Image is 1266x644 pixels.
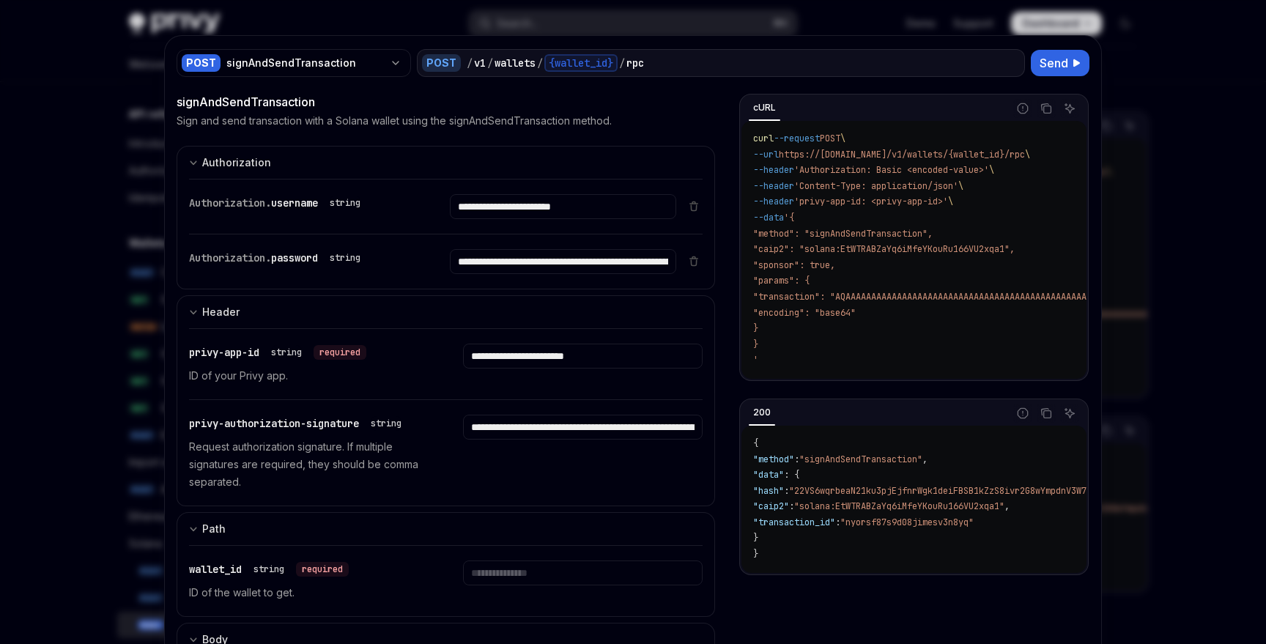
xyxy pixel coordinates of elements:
[271,196,318,210] span: username
[958,180,963,192] span: \
[784,485,789,497] span: :
[463,344,702,369] input: Enter privy-app-id
[753,548,758,560] span: }
[189,560,349,578] div: wallet_id
[835,517,840,528] span: :
[467,56,473,70] div: /
[753,354,758,366] span: '
[753,228,933,240] span: "method": "signAndSendTransaction",
[189,367,428,385] p: ID of your Privy app.
[779,149,1025,160] span: https://[DOMAIN_NAME]/v1/wallets/{wallet_id}/rpc
[487,56,493,70] div: /
[922,454,928,465] span: ,
[799,454,922,465] span: "signAndSendTransaction"
[189,563,242,576] span: wallet_id
[1013,99,1032,118] button: Report incorrect code
[537,56,543,70] div: /
[177,512,715,545] button: Expand input section
[474,56,486,70] div: v1
[189,346,259,359] span: privy-app-id
[753,532,758,544] span: }
[177,48,411,78] button: POSTsignAndSendTransaction
[463,415,702,440] input: Enter privy-authorization-signature
[794,196,948,207] span: 'privy-app-id: <privy-app-id>'
[840,517,974,528] span: "nyorsf87s9d08jimesv3n8yq"
[314,345,366,360] div: required
[202,303,240,321] div: Header
[685,200,703,212] button: Delete item
[177,146,715,179] button: Expand input section
[820,133,840,144] span: POST
[463,560,702,585] input: Enter wallet_id
[1040,54,1068,72] span: Send
[948,196,953,207] span: \
[296,562,349,577] div: required
[753,437,758,449] span: {
[1037,404,1056,423] button: Copy the contents from the code block
[794,454,799,465] span: :
[989,164,994,176] span: \
[753,500,789,512] span: "caip2"
[753,307,856,319] span: "encoding": "base64"
[789,485,1251,497] span: "22VS6wqrbeaN21ku3pjEjfnrWgk1deiFBSB1kZzS8ivr2G8wYmpdnV3W7oxpjFPGkt5bhvZvK1QBzuCfUPUYYFQq"
[753,133,774,144] span: curl
[189,251,271,264] span: Authorization.
[753,517,835,528] span: "transaction_id"
[784,212,794,223] span: '{
[794,164,989,176] span: 'Authorization: Basic <encoded-value>'
[182,54,221,72] div: POST
[753,196,794,207] span: --header
[202,154,271,171] div: Authorization
[202,520,226,538] div: Path
[753,322,758,334] span: }
[1060,404,1079,423] button: Ask AI
[189,417,359,430] span: privy-authorization-signature
[753,454,794,465] span: "method"
[226,56,384,70] div: signAndSendTransaction
[753,212,784,223] span: --data
[271,251,318,264] span: password
[450,194,675,219] input: Enter username
[774,133,820,144] span: --request
[753,275,810,286] span: "params": {
[177,114,612,128] p: Sign and send transaction with a Solana wallet using the signAndSendTransaction method.
[753,149,779,160] span: --url
[794,180,958,192] span: 'Content-Type: application/json'
[189,344,366,361] div: privy-app-id
[749,404,775,421] div: 200
[749,99,780,116] div: cURL
[1031,50,1089,76] button: Send
[189,194,366,212] div: Authorization.username
[784,469,799,481] span: : {
[1025,149,1030,160] span: \
[753,259,835,271] span: "sponsor": true,
[753,469,784,481] span: "data"
[626,56,644,70] div: rpc
[1060,99,1079,118] button: Ask AI
[619,56,625,70] div: /
[794,500,1004,512] span: "solana:EtWTRABZaYq6iMfeYKouRu166VU2xqa1"
[753,180,794,192] span: --header
[544,54,618,72] div: {wallet_id}
[189,196,271,210] span: Authorization.
[1004,500,1010,512] span: ,
[753,243,1015,255] span: "caip2": "solana:EtWTRABZaYq6iMfeYKouRu166VU2xqa1",
[189,584,428,602] p: ID of the wallet to get.
[1037,99,1056,118] button: Copy the contents from the code block
[753,164,794,176] span: --header
[450,249,675,274] input: Enter password
[177,295,715,328] button: Expand input section
[495,56,536,70] div: wallets
[685,255,703,267] button: Delete item
[1013,404,1032,423] button: Report incorrect code
[789,500,794,512] span: :
[189,415,407,432] div: privy-authorization-signature
[753,338,758,350] span: }
[189,438,428,491] p: Request authorization signature. If multiple signatures are required, they should be comma separa...
[189,249,366,267] div: Authorization.password
[753,485,784,497] span: "hash"
[840,133,845,144] span: \
[177,93,715,111] div: signAndSendTransaction
[422,54,461,72] div: POST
